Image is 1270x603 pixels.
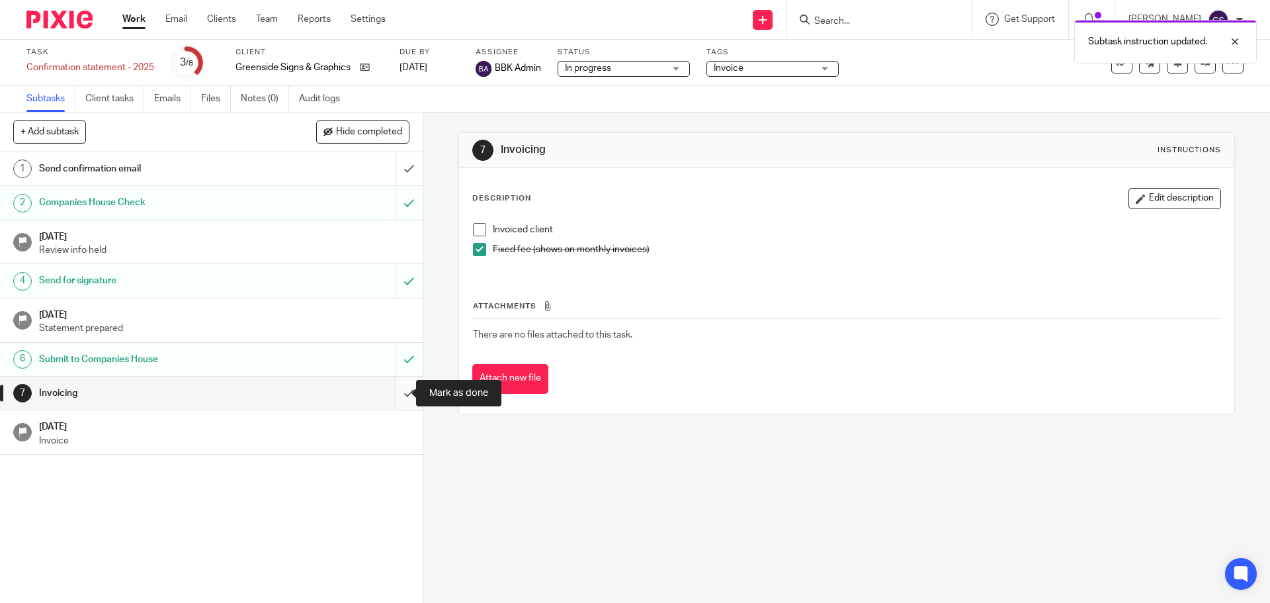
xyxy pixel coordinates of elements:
button: + Add subtask [13,120,86,143]
div: 4 [13,272,32,291]
div: 2 [13,194,32,212]
img: svg%3E [476,61,491,77]
span: Invoice [714,64,743,73]
a: Team [256,13,278,26]
label: Task [26,47,154,58]
a: Notes (0) [241,86,289,112]
span: [DATE] [400,63,427,72]
p: Subtask instruction updated. [1088,35,1207,48]
span: BBK Admin [495,62,541,75]
div: 3 [180,55,193,70]
div: 6 [13,350,32,369]
a: Settings [351,13,386,26]
span: There are no files attached to this task. [473,330,632,340]
h1: Invoicing [39,383,268,403]
p: Greenside Signs & Graphics Ltd [235,61,353,74]
label: Assignee [476,47,541,58]
a: Subtasks [26,86,75,112]
a: Email [165,13,187,26]
div: 7 [13,384,32,402]
h1: Invoicing [501,143,875,157]
p: Statement prepared [39,322,409,335]
label: Client [235,47,383,58]
p: Invoiced client [493,223,1220,236]
button: Edit description [1128,188,1221,209]
label: Due by [400,47,459,58]
h1: [DATE] [39,417,409,434]
div: 1 [13,160,32,178]
h1: Companies House Check [39,193,268,212]
p: Description [472,193,531,204]
span: Hide completed [336,127,402,138]
h1: Send confirmation email [39,159,268,179]
img: svg%3E [1208,9,1229,30]
a: Work [122,13,146,26]
a: Client tasks [85,86,144,112]
p: Review info held [39,244,409,257]
h1: [DATE] [39,227,409,244]
small: /8 [186,60,193,67]
h1: Submit to Companies House [39,349,268,369]
a: Reports [298,13,331,26]
div: Instructions [1158,145,1221,156]
p: Fixed fee (shows on monthly invoices) [493,243,1220,256]
button: Hide completed [316,120,409,143]
a: Emails [154,86,191,112]
label: Status [558,47,690,58]
button: Attach new file [472,364,548,394]
div: Confirmation statement - 2025 [26,61,154,74]
a: Audit logs [299,86,350,112]
p: Invoice [39,434,409,447]
div: 7 [472,140,493,161]
h1: Send for signature [39,271,268,291]
span: In progress [565,64,611,73]
a: Files [201,86,231,112]
img: Pixie [26,11,93,28]
span: Attachments [473,302,536,310]
h1: [DATE] [39,305,409,322]
a: Clients [207,13,236,26]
